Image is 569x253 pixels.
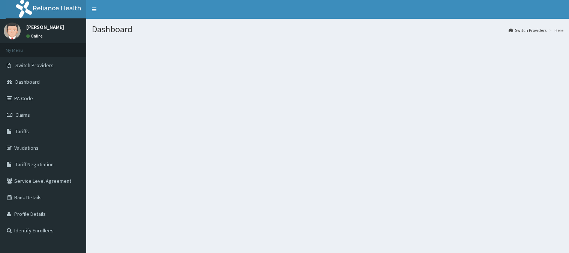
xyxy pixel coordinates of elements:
[26,33,44,39] a: Online
[15,62,54,69] span: Switch Providers
[15,111,30,118] span: Claims
[4,23,21,39] img: User Image
[15,128,29,135] span: Tariffs
[26,24,64,30] p: [PERSON_NAME]
[547,27,563,33] li: Here
[15,78,40,85] span: Dashboard
[92,24,563,34] h1: Dashboard
[509,27,546,33] a: Switch Providers
[15,161,54,168] span: Tariff Negotiation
